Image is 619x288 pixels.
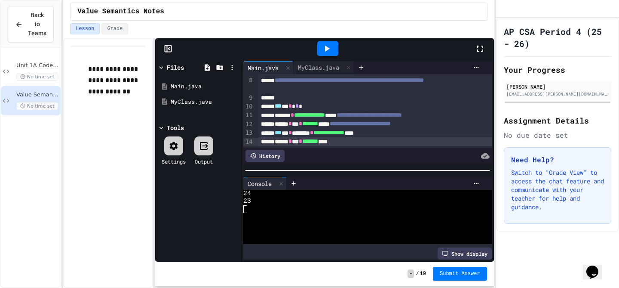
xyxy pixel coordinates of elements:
div: 11 [243,111,254,120]
iframe: chat widget [583,254,610,279]
span: Submit Answer [440,270,480,277]
div: 9 [243,94,254,102]
span: No time set [16,102,58,110]
div: MyClass.java [171,98,238,106]
div: MyClass.java [294,61,354,74]
span: Unit 1A Code Practice [16,62,59,69]
span: / [416,270,419,277]
h3: Need Help? [511,155,604,165]
div: 10 [243,102,254,111]
div: Tools [167,123,184,132]
div: 13 [243,129,254,137]
div: [PERSON_NAME] [506,83,609,90]
button: Grade [101,23,128,34]
div: No due date set [504,130,611,140]
div: 8 [243,76,254,94]
div: Main.java [243,63,283,72]
h2: Assignment Details [504,115,611,127]
div: Main.java [171,82,238,91]
div: Output [195,158,213,165]
p: Switch to "Grade View" to access the chat feature and communicate with your teacher for help and ... [511,168,604,211]
div: Console [243,177,287,190]
span: 24 [243,190,251,198]
span: 23 [243,198,251,205]
h2: Your Progress [504,64,611,76]
div: MyClass.java [294,63,343,72]
div: 15 [243,146,254,155]
span: No time set [16,73,58,81]
button: Submit Answer [433,267,487,281]
h1: AP CSA Period 4 (25 - 26) [504,25,611,50]
span: Value Semantics Notes [77,6,164,17]
div: Settings [162,158,186,165]
span: Value Semantics Notes [16,91,59,99]
div: 14 [243,138,254,146]
div: Files [167,63,184,72]
div: Show display [438,248,492,260]
div: History [245,150,285,162]
span: Back to Teams [28,11,46,38]
div: Console [243,179,276,188]
span: - [408,269,414,278]
div: [EMAIL_ADDRESS][PERSON_NAME][DOMAIN_NAME] [506,91,609,97]
button: Lesson [70,23,100,34]
div: 12 [243,120,254,129]
button: Back to Teams [8,6,54,43]
span: 10 [420,270,426,277]
div: Main.java [243,61,294,74]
